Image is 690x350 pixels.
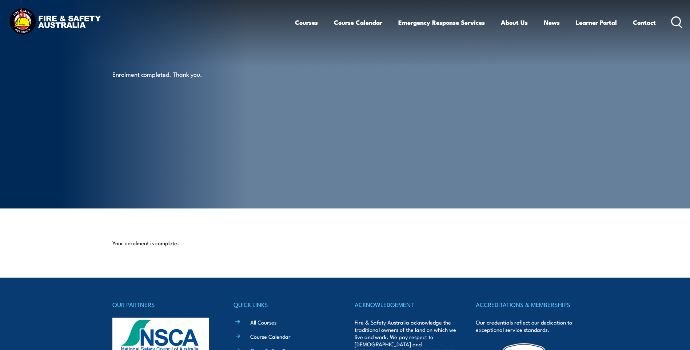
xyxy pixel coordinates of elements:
a: Courses [295,13,318,32]
p: Our credentials reflect our dedication to exceptional service standards. [476,319,578,333]
a: All Courses [250,318,276,326]
a: Contact [633,13,656,32]
a: Learner Portal [576,13,617,32]
p: Enrolment completed. Thank you. [112,70,245,78]
a: About Us [501,13,528,32]
a: Course Calendar [334,13,382,32]
h4: ACKNOWLEDGEMENT [355,299,456,310]
h4: QUICK LINKS [234,299,335,310]
a: Course Calendar [250,333,291,340]
h4: OUR PARTNERS [112,299,214,310]
p: Your enrolment is complete. [112,239,578,247]
a: Emergency Response Services [398,13,485,32]
a: News [544,13,560,32]
h4: ACCREDITATIONS & MEMBERSHIPS [476,299,578,310]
